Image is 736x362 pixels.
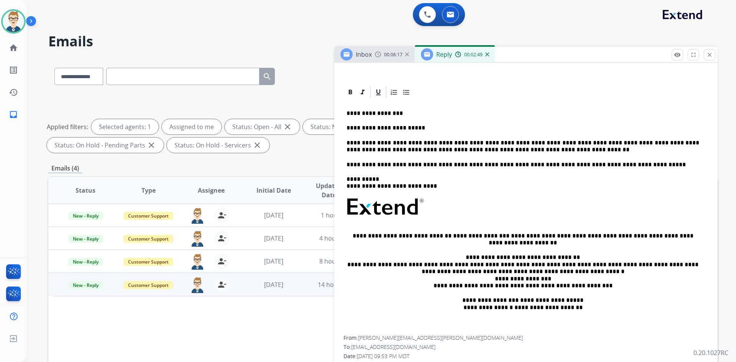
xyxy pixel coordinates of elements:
[388,87,400,98] div: Ordered List
[47,138,164,153] div: Status: On Hold - Pending Parts
[706,51,713,58] mat-icon: close
[162,119,222,134] div: Assigned to me
[343,334,708,342] div: From:
[343,352,708,360] div: Date:
[217,280,227,289] mat-icon: person_remove
[464,52,483,58] span: 00:02:49
[217,257,227,266] mat-icon: person_remove
[123,281,173,289] span: Customer Support
[264,280,283,289] span: [DATE]
[690,51,697,58] mat-icon: fullscreen
[9,66,18,75] mat-icon: list_alt
[68,235,103,243] span: New - Reply
[264,234,283,242] span: [DATE]
[253,141,262,150] mat-icon: close
[217,234,227,243] mat-icon: person_remove
[123,235,173,243] span: Customer Support
[9,110,18,119] mat-icon: inbox
[318,280,356,289] span: 14 hours ago
[190,277,205,293] img: agent-avatar
[319,257,354,265] span: 8 hours ago
[190,254,205,270] img: agent-avatar
[358,334,523,341] span: [PERSON_NAME][EMAIL_ADDRESS][PERSON_NAME][DOMAIN_NAME]
[147,141,156,150] mat-icon: close
[256,186,291,195] span: Initial Date
[225,119,300,134] div: Status: Open - All
[190,208,205,224] img: agent-avatar
[190,231,205,247] img: agent-avatar
[263,72,272,81] mat-icon: search
[48,34,718,49] h2: Emails
[91,119,159,134] div: Selected agents: 1
[384,52,402,58] span: 00:06:17
[312,181,347,200] span: Updated Date
[319,234,354,242] span: 4 hours ago
[68,212,103,220] span: New - Reply
[321,211,352,219] span: 1 hour ago
[123,212,173,220] span: Customer Support
[264,211,283,219] span: [DATE]
[283,122,292,131] mat-icon: close
[357,87,368,98] div: Italic
[436,50,452,59] span: Reply
[693,348,728,357] p: 0.20.1027RC
[373,87,384,98] div: Underline
[123,258,173,266] span: Customer Support
[674,51,681,58] mat-icon: remove_red_eye
[198,186,225,195] span: Assignee
[357,352,409,360] span: [DATE] 09:53 PM MDT
[76,186,95,195] span: Status
[264,257,283,265] span: [DATE]
[303,119,384,134] div: Status: New - Initial
[68,281,103,289] span: New - Reply
[351,343,435,351] span: [EMAIL_ADDRESS][DOMAIN_NAME]
[345,87,356,98] div: Bold
[141,186,156,195] span: Type
[356,50,372,59] span: Inbox
[401,87,412,98] div: Bullet List
[3,11,24,32] img: avatar
[217,211,227,220] mat-icon: person_remove
[47,122,88,131] p: Applied filters:
[9,43,18,52] mat-icon: home
[343,343,708,351] div: To:
[68,258,103,266] span: New - Reply
[167,138,269,153] div: Status: On Hold - Servicers
[48,164,82,173] p: Emails (4)
[9,88,18,97] mat-icon: history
